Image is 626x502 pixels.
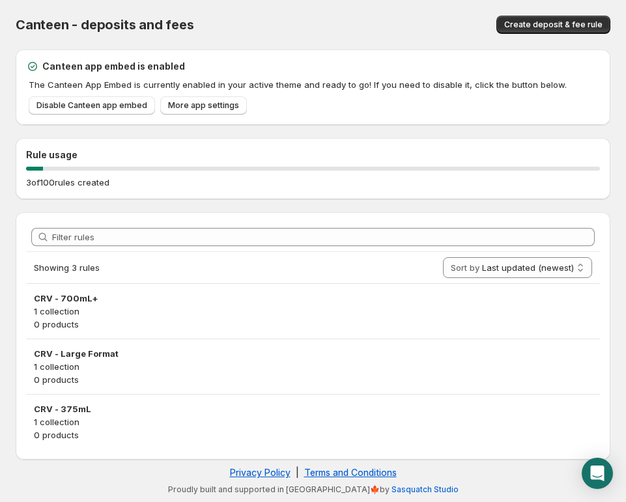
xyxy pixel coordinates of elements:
[160,96,247,115] a: More app settings
[42,60,185,73] h2: Canteen app embed is enabled
[34,292,592,305] h3: CRV - 700mL+
[29,78,600,91] p: The Canteen App Embed is currently enabled in your active theme and ready to go! If you need to d...
[168,100,239,111] span: More app settings
[22,484,604,495] p: Proudly built and supported in [GEOGRAPHIC_DATA]🍁by
[26,176,109,189] p: 3 of 100 rules created
[26,148,600,161] h2: Rule usage
[230,467,291,478] a: Privacy Policy
[34,262,100,273] span: Showing 3 rules
[504,20,603,30] span: Create deposit & fee rule
[34,305,592,318] p: 1 collection
[34,415,592,428] p: 1 collection
[29,96,155,115] a: Disable Canteen app embed
[296,467,299,478] span: |
[34,402,592,415] h3: CRV - 375mL
[16,17,194,33] span: Canteen - deposits and fees
[34,360,592,373] p: 1 collection
[34,318,592,331] p: 0 products
[582,458,613,489] div: Open Intercom Messenger
[36,100,147,111] span: Disable Canteen app embed
[496,16,610,34] button: Create deposit & fee rule
[52,228,595,246] input: Filter rules
[34,347,592,360] h3: CRV - Large Format
[391,484,459,494] a: Sasquatch Studio
[34,428,592,441] p: 0 products
[34,373,592,386] p: 0 products
[304,467,397,478] a: Terms and Conditions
